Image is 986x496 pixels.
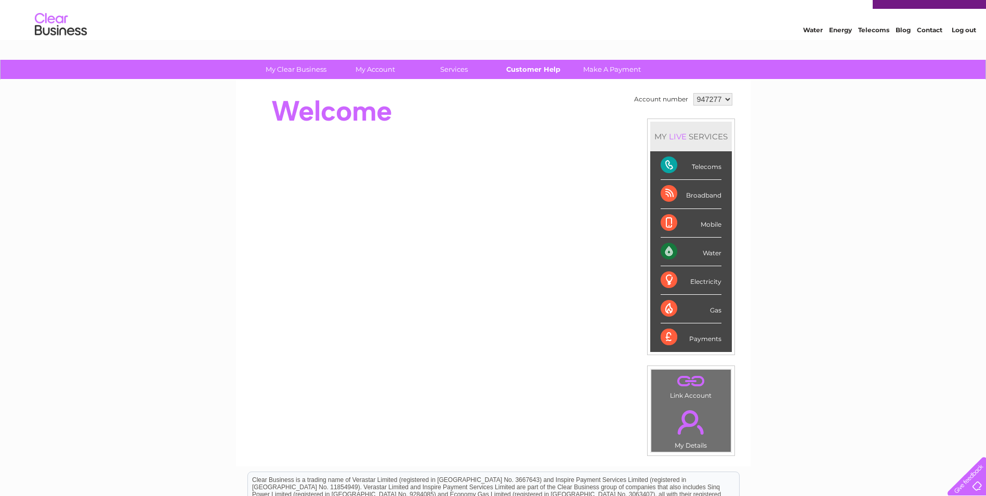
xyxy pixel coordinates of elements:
td: Account number [632,90,691,108]
a: Make A Payment [569,60,655,79]
div: Gas [661,295,721,323]
a: Contact [917,44,942,52]
a: Blog [896,44,911,52]
a: Services [411,60,497,79]
img: logo.png [34,27,87,59]
a: Customer Help [490,60,576,79]
div: Mobile [661,209,721,238]
a: Telecoms [858,44,889,52]
a: Log out [952,44,976,52]
div: LIVE [667,132,689,141]
div: Clear Business is a trading name of Verastar Limited (registered in [GEOGRAPHIC_DATA] No. 3667643... [248,6,739,50]
a: My Clear Business [253,60,339,79]
a: My Account [332,60,418,79]
div: Payments [661,323,721,351]
div: Electricity [661,266,721,295]
td: My Details [651,401,731,452]
div: MY SERVICES [650,122,732,151]
td: Link Account [651,369,731,402]
a: Energy [829,44,852,52]
div: Telecoms [661,151,721,180]
a: Water [803,44,823,52]
div: Water [661,238,721,266]
a: 0333 014 3131 [790,5,862,18]
a: . [654,372,728,390]
a: . [654,404,728,440]
div: Broadband [661,180,721,208]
